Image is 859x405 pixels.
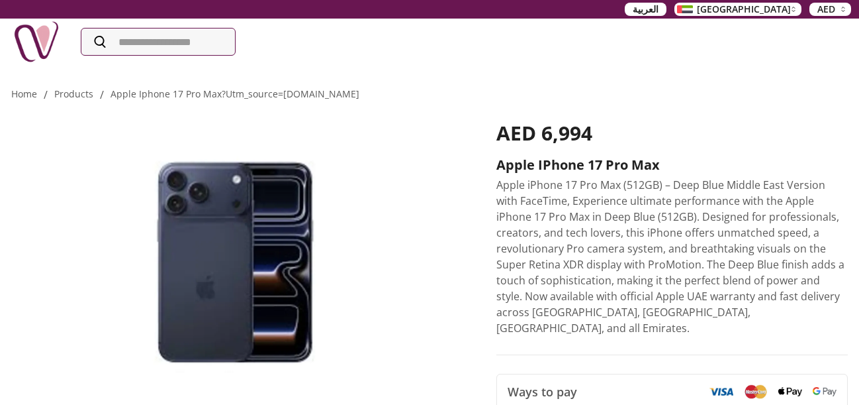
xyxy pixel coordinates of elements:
img: Visa [709,387,733,396]
span: Ways to pay [508,382,577,401]
a: Home [11,87,37,100]
button: [GEOGRAPHIC_DATA] [674,3,801,16]
img: Google Pay [813,387,836,396]
img: Apple iPhone 17 Pro Max Apple iPhone 17 Pro Max Deep Blue – 512GB iPhone 17 Pro Max iphone gift ه... [11,121,459,404]
button: AED [809,3,851,16]
span: [GEOGRAPHIC_DATA] [697,3,791,16]
img: Arabic_dztd3n.png [677,5,693,13]
h2: Apple iPhone 17 Pro Max [496,156,848,174]
span: AED [817,3,835,16]
img: Apple Pay [778,387,802,397]
img: Nigwa-uae-gifts [13,19,60,65]
input: Search [81,29,235,55]
a: apple iphone 17 pro max?utm_source=[DOMAIN_NAME] [111,87,359,100]
img: Mastercard [744,384,768,398]
li: / [100,87,104,103]
p: Apple iPhone 17 Pro Max (512GB) – Deep Blue Middle East Version with FaceTime, Experience ultimat... [496,177,848,336]
span: العربية [633,3,658,16]
a: products [54,87,93,100]
li: / [44,87,48,103]
span: AED 6,994 [496,119,592,146]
